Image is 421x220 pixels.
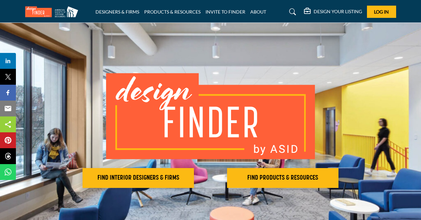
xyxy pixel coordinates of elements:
img: Site Logo [25,6,82,17]
img: image [106,73,315,159]
div: DESIGN YOUR LISTING [304,8,362,16]
a: INVITE TO FINDER [206,9,245,15]
h5: DESIGN YOUR LISTING [314,9,362,15]
button: FIND PRODUCTS & RESOURCES [227,168,338,188]
a: PRODUCTS & RESOURCES [144,9,201,15]
h2: FIND INTERIOR DESIGNERS & FIRMS [85,174,192,182]
a: DESIGNERS & FIRMS [95,9,139,15]
h2: FIND PRODUCTS & RESOURCES [229,174,336,182]
a: Search [283,7,300,17]
button: Log In [367,6,396,18]
span: Log In [374,9,389,15]
button: FIND INTERIOR DESIGNERS & FIRMS [83,168,194,188]
a: ABOUT [250,9,266,15]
